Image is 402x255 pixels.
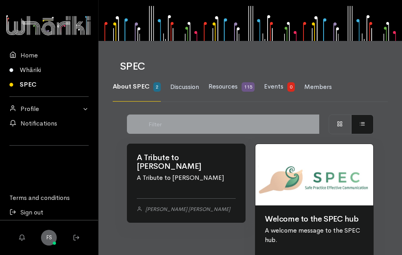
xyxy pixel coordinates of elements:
h1: SPEC [120,61,378,72]
input: Filter [145,115,319,134]
span: Members [304,83,332,91]
a: Discussion [170,73,199,102]
span: 2 [153,82,161,92]
a: FS [41,230,57,246]
a: Members [304,73,332,102]
a: Events 0 [264,72,295,102]
span: About SPEC [113,82,149,91]
span: Resources [208,82,238,91]
a: Resources 115 [208,72,255,102]
span: Events [264,82,283,91]
span: 0 [287,82,295,92]
span: Discussion [170,83,199,91]
span: 115 [242,82,255,92]
a: About SPEC 2 [113,72,161,102]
